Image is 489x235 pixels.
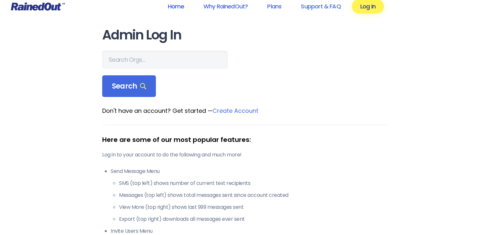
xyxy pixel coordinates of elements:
[119,203,387,211] li: View More (top right) shows last 999 messages sent
[119,191,387,199] li: Messages (top left) shows total messages sent since account created
[112,82,146,91] span: Search
[119,215,387,223] li: Export (top right) downloads all messages ever sent
[212,107,258,115] a: Create Account
[102,151,387,159] p: Log in to your account to do the following and much more!
[102,51,228,69] input: Search Orgs…
[111,167,387,223] li: Send Message Menu
[102,28,387,42] h1: Admin Log In
[102,135,387,144] div: Here are some of our most popular features:
[119,179,387,187] li: SMS (top left) shows number of current text recipients
[102,75,156,97] div: Search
